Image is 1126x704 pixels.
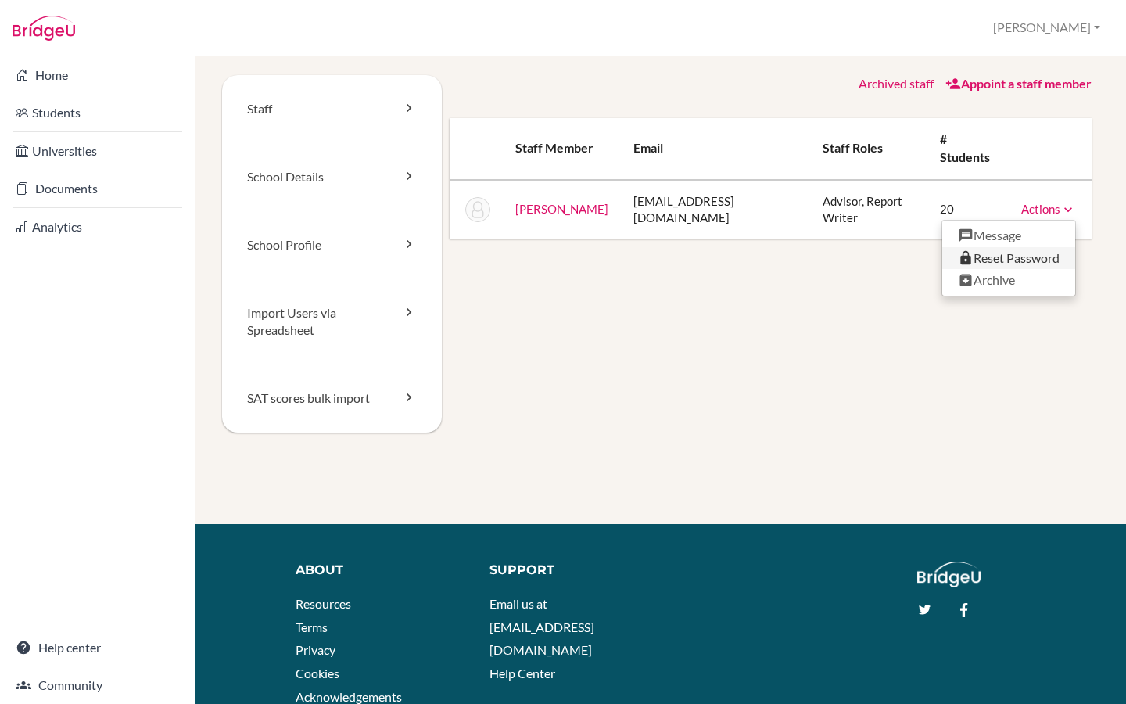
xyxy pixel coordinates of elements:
div: About [296,562,467,580]
a: Acknowledgements [296,689,402,704]
td: [EMAIL_ADDRESS][DOMAIN_NAME] [621,180,811,239]
a: Message [942,224,1075,247]
td: Advisor, Report Writer [810,180,927,239]
a: Community [3,670,192,701]
th: # students [927,118,1009,180]
a: [PERSON_NAME] [515,202,608,216]
a: Privacy [296,642,335,657]
a: Archive [942,269,1075,292]
a: Terms [296,620,328,634]
img: Bridge-U [13,16,75,41]
td: 20 [927,180,1009,239]
th: Staff member [503,118,621,180]
a: School Details [222,143,442,211]
img: logo_white@2x-f4f0deed5e89b7ecb1c2cc34c3e3d731f90f0f143d5ea2071677605dd97b5244.png [917,562,981,587]
a: Cookies [296,666,339,681]
a: Help center [3,632,192,663]
a: Email us at [EMAIL_ADDRESS][DOMAIN_NAME] [489,596,594,657]
a: SAT scores bulk import [222,365,442,433]
a: School Profile [222,211,442,279]
a: Resources [296,596,351,611]
a: Home [3,59,192,91]
th: Email [621,118,811,180]
a: Documents [3,173,192,204]
th: Staff roles [810,118,927,180]
a: Staff [222,75,442,143]
a: Analytics [3,211,192,242]
a: Universities [3,135,192,167]
a: Reset Password [942,247,1075,270]
button: [PERSON_NAME] [986,13,1107,42]
a: Appoint a staff member [945,76,1092,91]
a: Actions [1021,202,1076,216]
a: Archived staff [859,76,934,91]
a: Help Center [489,666,555,681]
div: Support [489,562,649,580]
a: Students [3,97,192,128]
ul: Actions [941,220,1076,297]
a: Import Users via Spreadsheet [222,279,442,365]
img: Aziz Asamov [465,197,490,222]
